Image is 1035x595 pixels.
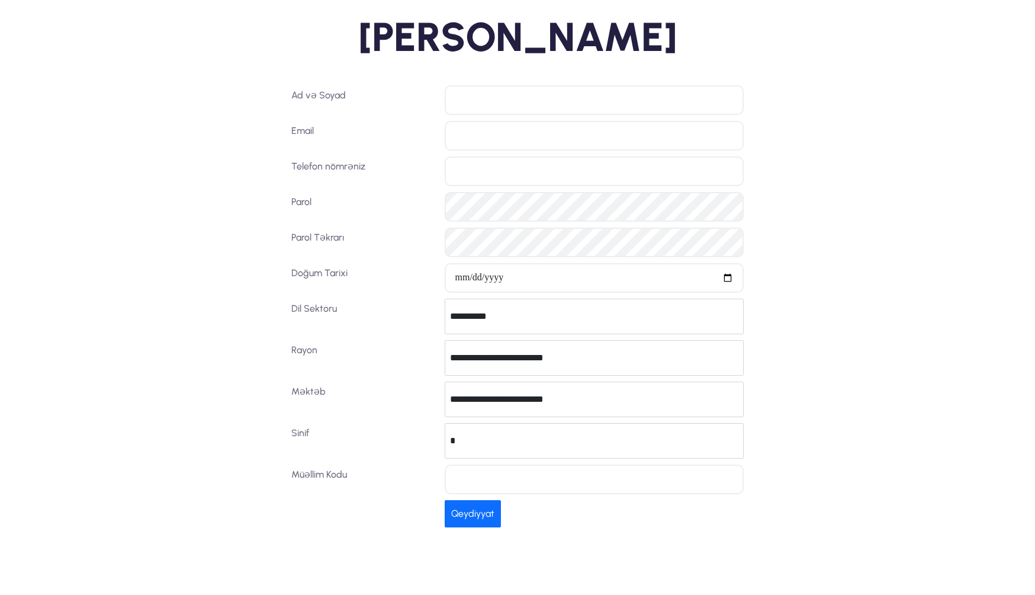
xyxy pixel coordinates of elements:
label: Parol Təkrarı [287,228,441,257]
label: Sinif [287,423,441,459]
label: Ad və Soyad [287,85,441,115]
label: Telefon nömrəniz [287,156,441,186]
button: Qeydiyyat [445,500,501,527]
label: Rayon [287,340,441,376]
label: Müəllim Kodu [287,465,441,494]
label: Email [287,121,441,151]
label: Parol [287,192,441,222]
label: Məktəb [287,382,441,417]
label: Dil Sektoru [287,299,441,334]
label: Doğum Tarixi [287,263,441,293]
h2: [PERSON_NAME] [176,12,860,62]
